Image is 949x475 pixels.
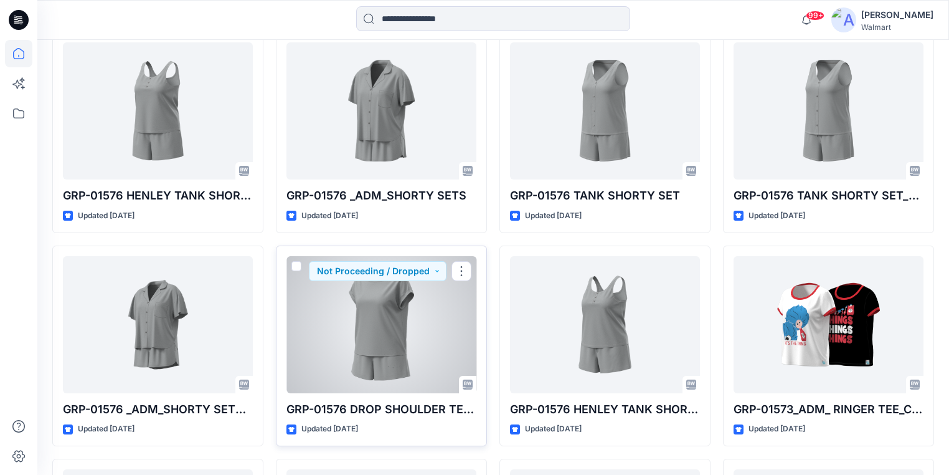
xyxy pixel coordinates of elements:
a: GRP-01576 _ADM_SHORTY SETS [286,42,476,180]
p: GRP-01576 TANK SHORTY SET_REV02 [734,187,923,204]
a: GRP-01576 _ADM_SHORTY SETS REV1 [63,256,253,393]
div: [PERSON_NAME] [861,7,933,22]
p: GRP-01576 _ADM_SHORTY SETS [286,187,476,204]
p: Updated [DATE] [525,209,582,223]
p: GRP-01576 DROP SHOULDER TEE AND BOXER SET OPT [286,401,476,418]
p: Updated [DATE] [301,209,358,223]
a: GRP-01576 TANK SHORTY SET_REV02 [734,42,923,180]
p: Updated [DATE] [301,423,358,436]
p: Updated [DATE] [78,209,135,223]
a: GRP-01576 HENLEY TANK SHORTY SET_OPTION 02 [510,256,700,393]
p: Updated [DATE] [748,423,805,436]
div: Walmart [861,22,933,32]
p: GRP-01576 HENLEY TANK SHORTY SET_OPTION 02 [510,401,700,418]
p: GRP-01573_ADM_ RINGER TEE_COLORWAY [734,401,923,418]
p: Updated [DATE] [748,209,805,223]
p: GRP-01576 _ADM_SHORTY SETS REV1 [63,401,253,418]
a: GRP-01576 HENLEY TANK SHORTY SET [63,42,253,180]
p: Updated [DATE] [525,423,582,436]
p: GRP-01576 TANK SHORTY SET [510,187,700,204]
img: avatar [831,7,856,32]
a: GRP-01573_ADM_ RINGER TEE_COLORWAY [734,256,923,393]
a: GRP-01576 TANK SHORTY SET [510,42,700,180]
span: 99+ [806,11,824,21]
a: GRP-01576 DROP SHOULDER TEE AND BOXER SET OPT [286,256,476,393]
p: Updated [DATE] [78,423,135,436]
p: GRP-01576 HENLEY TANK SHORTY SET [63,187,253,204]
